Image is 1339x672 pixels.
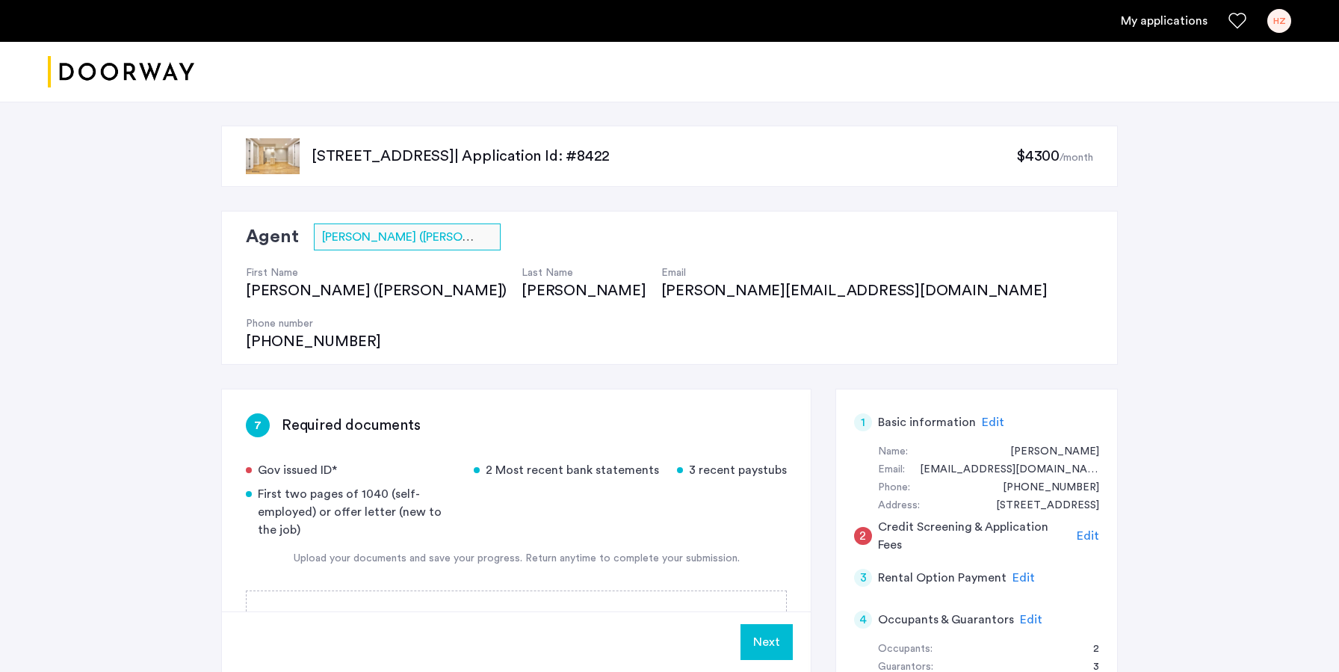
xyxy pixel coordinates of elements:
[878,611,1014,629] h5: Occupants & Guarantors
[981,497,1099,515] div: 992 Atlantic Avenue, #2
[1121,12,1207,30] a: My application
[878,413,976,431] h5: Basic information
[246,551,787,567] div: Upload your documents and save your progress. Return anytime to complete your submission.
[246,138,300,174] img: apartment
[1020,614,1042,626] span: Edit
[48,44,194,100] a: Cazamio logo
[878,641,933,659] div: Occupants:
[878,479,910,497] div: Phone:
[1012,572,1035,584] span: Edit
[982,416,1004,428] span: Edit
[740,624,793,660] button: Next
[246,280,507,301] div: [PERSON_NAME] ([PERSON_NAME])
[246,413,270,437] div: 7
[1077,530,1099,542] span: Edit
[854,611,872,629] div: 4
[48,44,194,100] img: logo
[878,518,1071,554] h5: Credit Screening & Application Fees
[854,569,872,587] div: 3
[246,265,507,280] h4: First Name
[878,497,920,515] div: Address:
[522,265,646,280] h4: Last Name
[1267,9,1291,33] div: HZ
[522,280,646,301] div: [PERSON_NAME]
[878,569,1006,587] h5: Rental Option Payment
[854,413,872,431] div: 1
[1060,152,1093,163] sub: /month
[995,443,1099,461] div: Helen Ziminsky
[474,461,659,479] div: 2 Most recent bank statements
[854,527,872,545] div: 2
[312,146,1016,167] p: [STREET_ADDRESS] | Application Id: #8422
[1228,12,1246,30] a: Favorites
[878,443,908,461] div: Name:
[905,461,1099,479] div: ziminskyh@gmail.com
[1016,149,1060,164] span: $4300
[246,224,299,250] h2: Agent
[661,265,1063,280] h4: Email
[246,485,456,539] div: First two pages of 1040 (self-employed) or offer letter (new to the job)
[1078,641,1099,659] div: 2
[1276,612,1324,657] iframe: chat widget
[661,280,1063,301] div: [PERSON_NAME][EMAIL_ADDRESS][DOMAIN_NAME]
[246,316,381,331] h4: Phone number
[246,331,381,352] div: [PHONE_NUMBER]
[282,415,420,436] h3: Required documents
[988,479,1099,497] div: +19146496600
[246,461,456,479] div: Gov issued ID*
[878,461,905,479] div: Email:
[677,461,787,479] div: 3 recent paystubs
